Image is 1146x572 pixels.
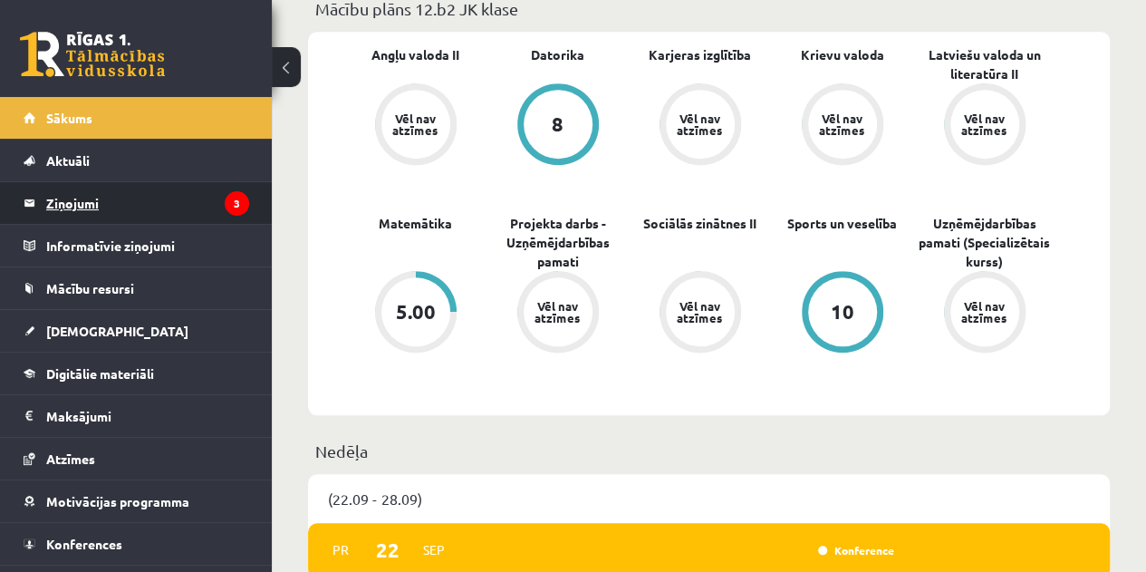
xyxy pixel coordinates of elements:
[486,83,629,169] a: 8
[629,83,771,169] a: Vēl nav atzīmes
[913,45,1055,83] a: Latviešu valoda un literatūra II
[913,214,1055,271] a: Uzņēmējdarbības pamati (Specializētais kurss)
[46,280,134,296] span: Mācību resursi
[533,300,583,324] div: Vēl nav atzīmes
[24,523,249,565] a: Konferences
[24,310,249,352] a: [DEMOGRAPHIC_DATA]
[225,191,249,216] i: 3
[24,353,249,394] a: Digitālie materiāli
[24,438,249,480] a: Atzīmes
[315,439,1103,463] p: Nedēļa
[46,536,122,552] span: Konferences
[46,110,92,126] span: Sākums
[771,83,913,169] a: Vēl nav atzīmes
[371,45,459,64] a: Angļu valoda II
[344,271,486,356] a: 5.00
[322,536,360,564] span: Pr
[46,451,95,467] span: Atzīmes
[24,140,249,181] a: Aktuāli
[46,395,249,437] legend: Maksājumi
[390,112,441,136] div: Vēl nav atzīmes
[415,536,453,564] span: Sep
[24,225,249,267] a: Informatīvie ziņojumi
[46,225,249,267] legend: Informatīvie ziņojumi
[24,395,249,437] a: Maksājumi
[913,271,1055,356] a: Vēl nav atzīmes
[913,83,1055,169] a: Vēl nav atzīmes
[831,302,854,322] div: 10
[344,83,486,169] a: Vēl nav atzīmes
[675,300,726,324] div: Vēl nav atzīmes
[24,182,249,224] a: Ziņojumi3
[46,323,188,339] span: [DEMOGRAPHIC_DATA]
[396,302,436,322] div: 5.00
[24,267,249,309] a: Mācību resursi
[46,182,249,224] legend: Ziņojumi
[771,271,913,356] a: 10
[486,271,629,356] a: Vēl nav atzīmes
[959,300,1010,324] div: Vēl nav atzīmes
[46,365,154,382] span: Digitālie materiāli
[818,543,894,557] a: Konference
[46,493,189,509] span: Motivācijas programma
[817,112,868,136] div: Vēl nav atzīmes
[629,271,771,356] a: Vēl nav atzīmes
[552,114,563,134] div: 8
[959,112,1010,136] div: Vēl nav atzīmes
[24,480,249,522] a: Motivācijas programma
[675,112,726,136] div: Vēl nav atzīmes
[379,214,452,233] a: Matemātika
[801,45,884,64] a: Krievu valoda
[20,32,165,77] a: Rīgas 1. Tālmācības vidusskola
[787,214,897,233] a: Sports un veselība
[360,535,416,565] span: 22
[531,45,584,64] a: Datorika
[46,152,90,169] span: Aktuāli
[643,214,756,233] a: Sociālās zinātnes II
[486,214,629,271] a: Projekta darbs - Uzņēmējdarbības pamati
[649,45,751,64] a: Karjeras izglītība
[308,474,1110,523] div: (22.09 - 28.09)
[24,97,249,139] a: Sākums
